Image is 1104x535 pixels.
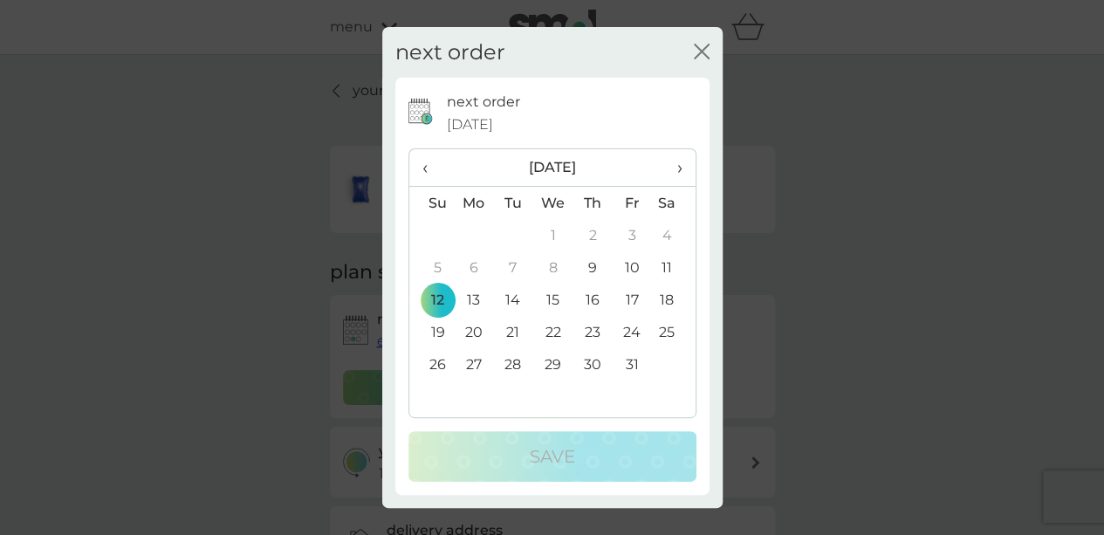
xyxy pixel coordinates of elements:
[408,431,696,482] button: Save
[493,251,532,284] td: 7
[409,251,454,284] td: 5
[651,219,695,251] td: 4
[651,284,695,316] td: 18
[573,187,612,220] th: Th
[454,316,494,348] td: 20
[612,187,651,220] th: Fr
[664,149,682,186] span: ›
[454,251,494,284] td: 6
[409,187,454,220] th: Su
[532,187,573,220] th: We
[532,251,573,284] td: 8
[454,187,494,220] th: Mo
[422,149,441,186] span: ‹
[532,316,573,348] td: 22
[612,316,651,348] td: 24
[532,219,573,251] td: 1
[447,113,493,136] span: [DATE]
[612,348,651,381] td: 31
[651,187,695,220] th: Sa
[573,348,612,381] td: 30
[532,348,573,381] td: 29
[651,316,695,348] td: 25
[573,316,612,348] td: 23
[493,284,532,316] td: 14
[454,348,494,381] td: 27
[612,219,651,251] td: 3
[694,44,710,62] button: close
[454,149,652,187] th: [DATE]
[409,284,454,316] td: 12
[493,187,532,220] th: Tu
[612,251,651,284] td: 10
[530,442,575,470] p: Save
[447,91,520,113] p: next order
[409,316,454,348] td: 19
[612,284,651,316] td: 17
[573,219,612,251] td: 2
[454,284,494,316] td: 13
[493,316,532,348] td: 21
[395,40,505,65] h2: next order
[573,284,612,316] td: 16
[409,348,454,381] td: 26
[573,251,612,284] td: 9
[493,348,532,381] td: 28
[532,284,573,316] td: 15
[651,251,695,284] td: 11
